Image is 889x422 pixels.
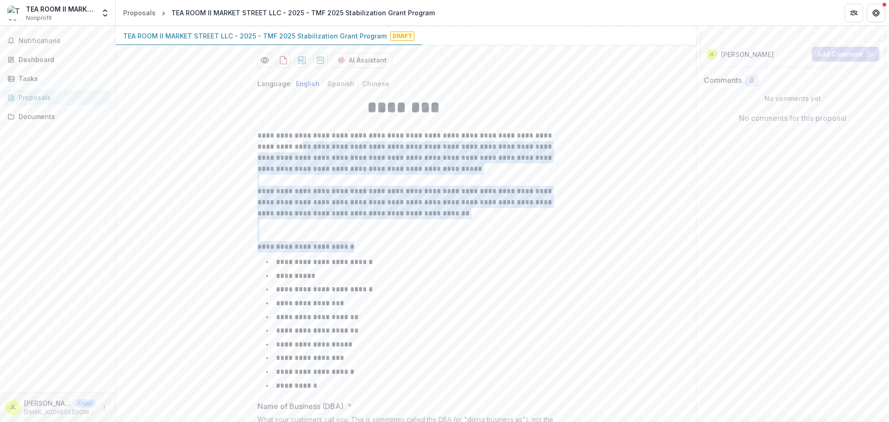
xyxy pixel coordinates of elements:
[362,80,389,88] button: Chinese
[24,398,72,408] p: [PERSON_NAME]
[10,404,16,410] div: JUAN LI
[327,80,354,88] button: Spanish
[19,74,104,83] div: Tasks
[257,401,344,412] p: Name of Business (DBA)
[296,80,319,88] button: English
[99,402,110,413] button: More
[76,399,95,408] p: User
[4,109,112,124] a: Documents
[19,93,104,102] div: Proposals
[26,4,95,14] div: TEA ROOM II MARKET STREET LLC
[332,53,393,68] button: AI Assistant
[294,53,309,68] button: download-proposal
[845,4,863,22] button: Partners
[257,53,272,68] button: Preview 3cec64ae-6afb-432a-a776-f31a37911638-0.pdf
[704,94,882,103] p: No comments yet
[257,79,292,88] p: Language:
[4,33,112,48] button: Notifications
[24,408,95,416] p: [EMAIL_ADDRESS][DOMAIN_NAME]
[119,6,159,19] a: Proposals
[4,90,112,105] a: Proposals
[390,31,414,41] span: Draft
[4,52,112,67] a: Dashboard
[123,8,156,18] div: Proposals
[26,14,52,22] span: Nonprofit
[313,53,328,68] button: download-proposal
[119,6,438,19] nav: breadcrumb
[739,113,846,124] p: No comments for this proposal
[19,37,108,45] span: Notifications
[123,31,387,41] p: TEA ROOM II MARKET STREET LLC - 2025 - TMF 2025 Stabilization Grant Program
[4,71,112,86] a: Tasks
[750,77,754,85] span: 0
[709,52,714,57] div: JUAN LI
[812,47,879,62] button: Add Comment
[721,50,774,59] p: [PERSON_NAME]
[704,76,742,85] h2: Comments
[7,6,22,20] img: TEA ROOM II MARKET STREET LLC
[19,55,104,64] div: Dashboard
[19,112,104,121] div: Documents
[867,4,885,22] button: Get Help
[99,4,112,22] button: Open entity switcher
[276,53,291,68] button: download-proposal
[171,8,435,18] div: TEA ROOM II MARKET STREET LLC - 2025 - TMF 2025 Stabilization Grant Program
